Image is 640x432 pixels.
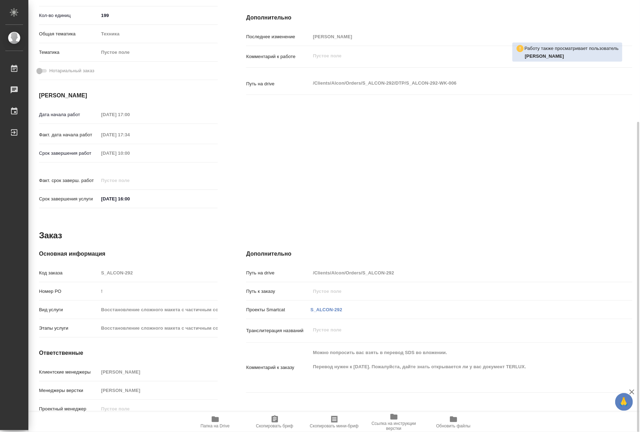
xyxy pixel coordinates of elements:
p: Номер РО [39,288,99,295]
p: Путь к заказу [246,288,310,295]
p: Проекты Smartcat [246,306,310,313]
input: Пустое поле [99,367,218,377]
h4: Основная информация [39,250,218,258]
p: Срок завершения услуги [39,195,99,203]
h4: Дополнительно [246,250,632,258]
button: Папка на Drive [185,412,245,432]
textarea: Можно попросить вас взять в перевод SDS во вложении. Перевод нужен к [DATE]. Пожалуйста, дайте зн... [311,347,600,387]
p: Этапы услуги [39,325,99,332]
div: Техника [99,28,218,40]
p: Менеджеры верстки [39,387,99,394]
p: Комментарий к заказу [246,364,310,371]
p: Факт. дата начала работ [39,131,99,138]
p: Путь на drive [246,80,310,87]
input: Пустое поле [99,286,218,296]
p: Тематика [39,49,99,56]
h2: Заказ [39,230,62,241]
input: Пустое поле [99,109,161,120]
input: Пустое поле [99,323,218,333]
h4: Ответственные [39,349,218,357]
p: Транслитерация названий [246,327,310,334]
input: Пустое поле [311,268,600,278]
p: Клиентские менеджеры [39,369,99,376]
input: Пустое поле [99,404,218,414]
span: 🙏 [618,394,630,409]
input: Пустое поле [311,32,600,42]
span: Скопировать бриф [256,424,293,428]
p: Кол-во единиц [39,12,99,19]
input: Пустое поле [99,130,161,140]
input: Пустое поле [311,286,600,296]
p: Путь на drive [246,269,310,277]
span: Скопировать мини-бриф [310,424,358,428]
input: ✎ Введи что-нибудь [99,10,218,21]
h4: [PERSON_NAME] [39,91,218,100]
button: Ссылка на инструкции верстки [364,412,424,432]
input: Пустое поле [99,148,161,158]
p: Общая тематика [39,30,99,38]
input: Пустое поле [99,268,218,278]
h4: Дополнительно [246,13,632,22]
span: Нотариальный заказ [49,67,94,74]
input: Пустое поле [99,175,161,186]
button: Обновить файлы [424,412,483,432]
input: Пустое поле [99,385,218,396]
div: Пустое поле [99,46,218,58]
textarea: /Clients/Alcon/Orders/S_ALCON-292/DTP/S_ALCON-292-WK-006 [311,77,600,89]
span: Ссылка на инструкции верстки [368,421,419,431]
p: Работу также просматривает пользователь [524,45,619,52]
p: Проектный менеджер [39,405,99,413]
p: Последнее изменение [246,33,310,40]
p: Срок завершения работ [39,150,99,157]
div: Пустое поле [101,49,209,56]
input: Пустое поле [99,305,218,315]
p: Дата начала работ [39,111,99,118]
p: Код заказа [39,269,99,277]
span: Обновить файлы [436,424,471,428]
button: Скопировать мини-бриф [305,412,364,432]
button: 🙏 [615,393,633,411]
a: S_ALCON-292 [311,307,342,312]
p: Комментарий к работе [246,53,310,60]
input: ✎ Введи что-нибудь [99,194,161,204]
p: Вид услуги [39,306,99,313]
span: Папка на Drive [201,424,230,428]
p: Факт. срок заверш. работ [39,177,99,184]
button: Скопировать бриф [245,412,305,432]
